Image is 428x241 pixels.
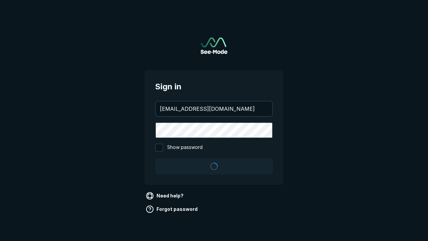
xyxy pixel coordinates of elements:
a: Go to sign in [201,37,227,54]
input: your@email.com [156,101,272,116]
img: See-Mode Logo [201,37,227,54]
span: Show password [167,144,203,152]
a: Need help? [144,190,186,201]
span: Sign in [155,81,273,93]
a: Forgot password [144,204,200,215]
